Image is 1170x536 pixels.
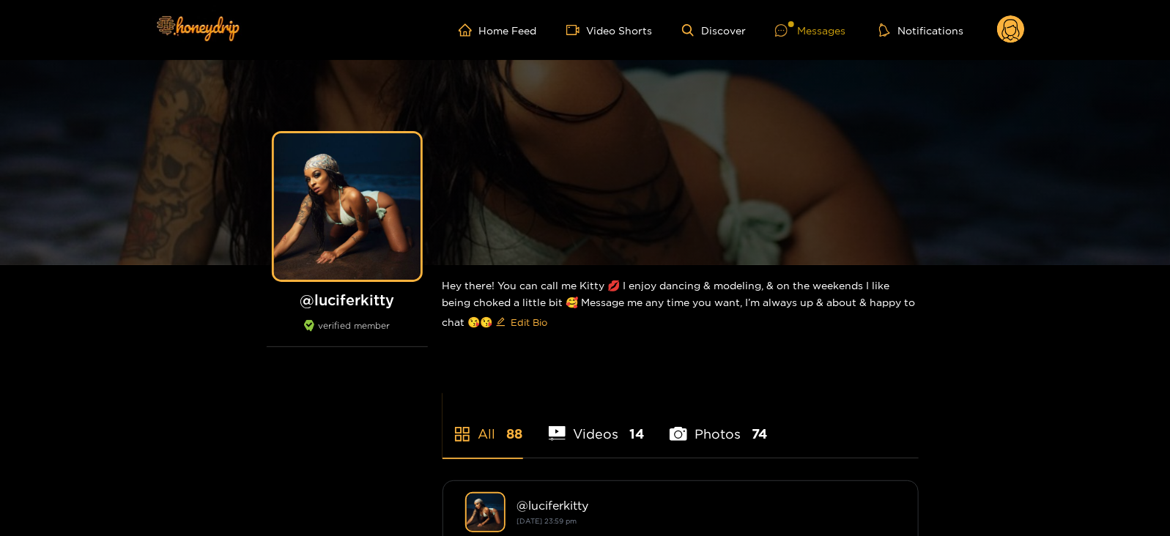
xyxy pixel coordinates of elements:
h1: @ luciferkitty [267,291,428,309]
span: home [459,23,479,37]
small: [DATE] 23:59 pm [517,517,577,525]
li: All [443,392,523,458]
span: 74 [752,425,767,443]
span: appstore [453,425,471,443]
a: Discover [682,24,746,37]
span: video-camera [566,23,587,37]
a: Video Shorts [566,23,653,37]
div: Messages [775,22,845,39]
button: editEdit Bio [493,310,551,334]
div: verified member [267,320,428,347]
div: Hey there! You can call me Kitty 💋 I enjoy dancing & modeling, & on the weekends I like being cho... [443,265,919,346]
span: Edit Bio [511,315,548,330]
span: 88 [507,425,523,443]
img: luciferkitty [465,492,506,532]
li: Videos [549,392,645,458]
span: edit [496,317,506,328]
div: @ luciferkitty [517,499,896,512]
a: Home Feed [459,23,537,37]
li: Photos [670,392,767,458]
button: Notifications [875,23,968,37]
span: 14 [629,425,644,443]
